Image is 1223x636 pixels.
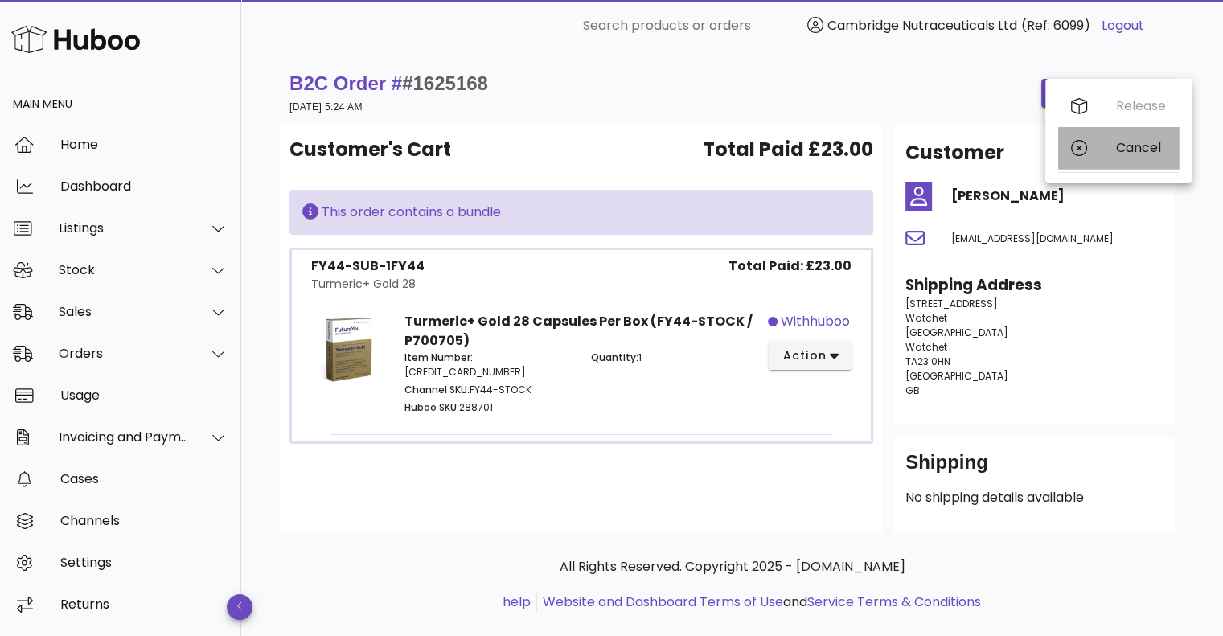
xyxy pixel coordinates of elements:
a: Website and Dashboard Terms of Use [543,593,783,611]
div: Orders [59,346,190,361]
div: Invoicing and Payments [59,429,190,445]
span: [GEOGRAPHIC_DATA] [905,326,1008,339]
p: 1 [591,351,758,365]
p: FY44-STOCK [404,383,572,397]
div: Usage [60,388,228,403]
p: All Rights Reserved. Copyright 2025 - [DOMAIN_NAME] [293,557,1172,577]
div: Sales [59,304,190,319]
strong: B2C Order # [289,72,488,94]
span: Watchet [905,311,947,325]
span: withhuboo [781,312,850,331]
a: help [503,593,531,611]
span: GB [905,384,920,397]
div: Shipping [905,449,1162,488]
div: Turmeric+ Gold 28 [311,276,425,293]
div: Channels [60,513,228,528]
div: Home [60,137,228,152]
p: 288701 [404,400,572,415]
strong: Turmeric+ Gold 28 Capsules Per Box (FY44-STOCK / P700705) [404,312,753,350]
span: Item Number: [404,351,473,364]
span: [EMAIL_ADDRESS][DOMAIN_NAME] [951,232,1114,245]
div: Returns [60,597,228,612]
span: Channel SKU: [404,383,470,396]
p: No shipping details available [905,488,1162,507]
span: [STREET_ADDRESS] [905,297,998,310]
button: action [769,341,852,370]
span: Watchet [905,340,947,354]
div: Settings [60,555,228,570]
img: Huboo Logo [11,22,140,56]
p: [CREDIT_CARD_NUMBER] [404,351,572,380]
h3: Shipping Address [905,274,1162,297]
a: Service Terms & Conditions [807,593,981,611]
span: Total Paid: £23.00 [728,256,852,276]
button: order actions [1041,79,1175,108]
div: Listings [59,220,190,236]
span: TA23 0HN [905,355,950,368]
img: Product Image [311,312,385,386]
h2: Customer [905,138,1004,167]
div: This order contains a bundle [302,203,860,222]
div: Dashboard [60,178,228,194]
span: [GEOGRAPHIC_DATA] [905,369,1008,383]
div: FY44-SUB-1FY44 [311,256,425,276]
li: and [537,593,981,612]
span: Quantity: [591,351,638,364]
span: action [782,347,827,364]
div: Cases [60,471,228,486]
span: Customer's Cart [289,135,451,164]
small: [DATE] 5:24 AM [289,101,363,113]
span: Total Paid £23.00 [703,135,873,164]
a: Logout [1102,16,1144,35]
div: Cancel [1116,140,1166,155]
span: #1625168 [402,72,488,94]
span: (Ref: 6099) [1021,16,1090,35]
h4: [PERSON_NAME] [951,187,1162,206]
div: Stock [59,262,190,277]
span: Huboo SKU: [404,400,459,414]
span: Cambridge Nutraceuticals Ltd [827,16,1017,35]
